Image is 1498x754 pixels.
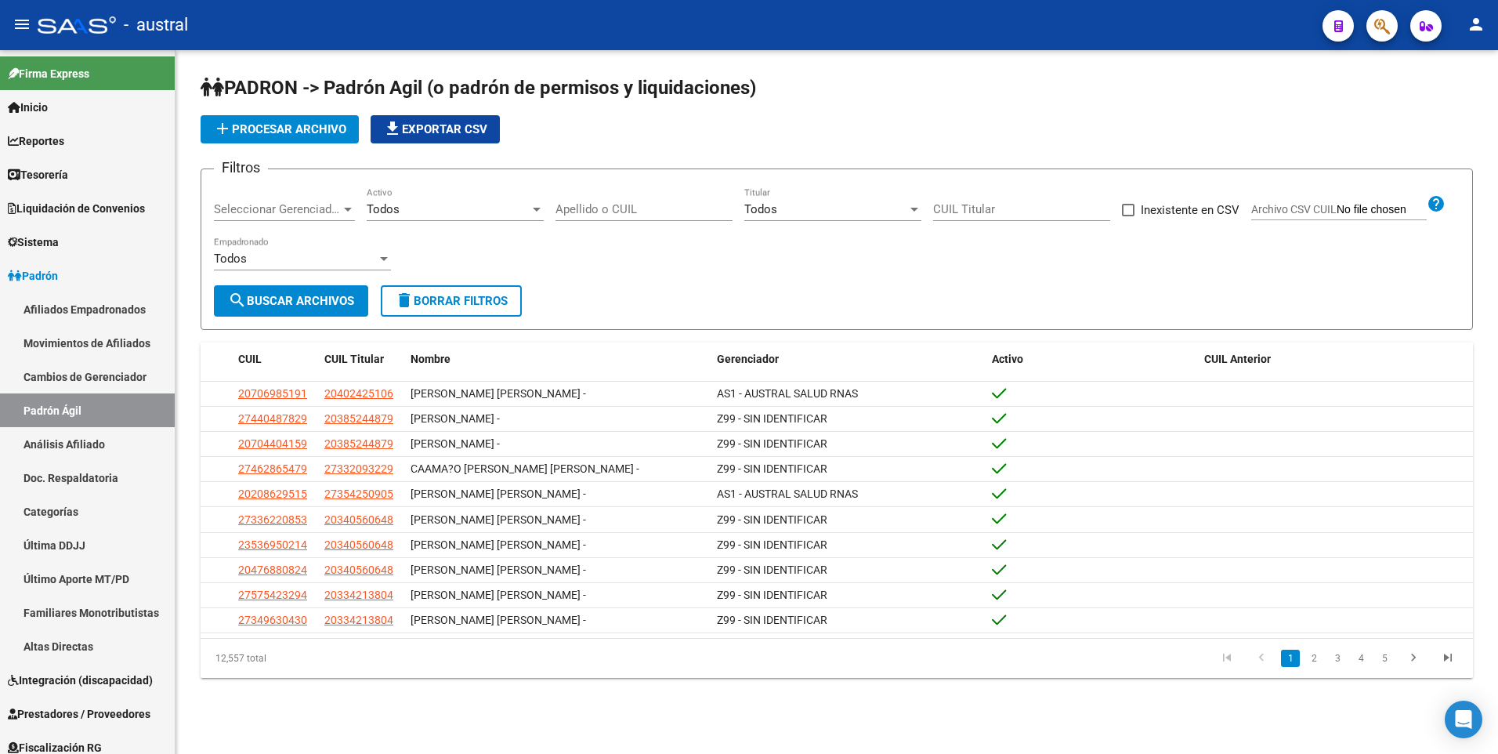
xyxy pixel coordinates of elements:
[1445,701,1482,738] div: Open Intercom Messenger
[238,412,307,425] span: 27440487829
[383,122,487,136] span: Exportar CSV
[1375,650,1394,667] a: 5
[13,15,31,34] mat-icon: menu
[214,202,341,216] span: Seleccionar Gerenciador
[214,157,268,179] h3: Filtros
[367,202,400,216] span: Todos
[238,353,262,365] span: CUIL
[1326,645,1349,672] li: page 3
[1328,650,1347,667] a: 3
[201,639,452,678] div: 12,557 total
[717,462,827,475] span: Z99 - SIN IDENTIFICAR
[1198,343,1473,376] datatable-header-cell: CUIL Anterior
[744,202,777,216] span: Todos
[214,285,368,317] button: Buscar Archivos
[238,437,307,450] span: 20704404159
[324,589,393,601] span: 20334213804
[324,387,393,400] span: 20402425106
[1247,650,1276,667] a: go to previous page
[8,234,59,251] span: Sistema
[381,285,522,317] button: Borrar Filtros
[1279,645,1302,672] li: page 1
[201,77,756,99] span: PADRON -> Padrón Agil (o padrón de permisos y liquidaciones)
[411,614,586,626] span: [PERSON_NAME] [PERSON_NAME] -
[238,513,307,526] span: 27336220853
[238,387,307,400] span: 20706985191
[411,513,586,526] span: [PERSON_NAME] [PERSON_NAME] -
[411,462,639,475] span: CAAMA?O [PERSON_NAME] [PERSON_NAME] -
[232,343,318,376] datatable-header-cell: CUIL
[411,538,586,551] span: [PERSON_NAME] [PERSON_NAME] -
[992,353,1023,365] span: Activo
[371,115,500,143] button: Exportar CSV
[324,462,393,475] span: 27332093229
[8,166,68,183] span: Tesorería
[238,589,307,601] span: 27575423294
[717,564,827,576] span: Z99 - SIN IDENTIFICAR
[395,294,508,308] span: Borrar Filtros
[1351,650,1370,667] a: 4
[1467,15,1485,34] mat-icon: person
[1433,650,1463,667] a: go to last page
[213,119,232,138] mat-icon: add
[213,122,346,136] span: Procesar archivo
[1251,203,1337,216] span: Archivo CSV CUIL
[717,488,858,500] span: AS1 - AUSTRAL SALUD RNAS
[124,8,188,42] span: - austral
[8,132,64,150] span: Reportes
[411,564,586,576] span: [PERSON_NAME] [PERSON_NAME] -
[238,462,307,475] span: 27462865479
[228,294,354,308] span: Buscar Archivos
[1337,203,1427,217] input: Archivo CSV CUIL
[383,119,402,138] mat-icon: file_download
[717,589,827,601] span: Z99 - SIN IDENTIFICAR
[238,564,307,576] span: 20476880824
[411,488,586,500] span: [PERSON_NAME] [PERSON_NAME] -
[1302,645,1326,672] li: page 2
[1349,645,1373,672] li: page 4
[1281,650,1300,667] a: 1
[8,65,89,82] span: Firma Express
[717,614,827,626] span: Z99 - SIN IDENTIFICAR
[717,387,858,400] span: AS1 - AUSTRAL SALUD RNAS
[8,672,153,689] span: Integración (discapacidad)
[324,437,393,450] span: 20385244879
[411,437,500,450] span: [PERSON_NAME] -
[324,412,393,425] span: 20385244879
[411,387,586,400] span: [PERSON_NAME] [PERSON_NAME] -
[1398,650,1428,667] a: go to next page
[324,564,393,576] span: 20340560648
[411,589,586,601] span: [PERSON_NAME] [PERSON_NAME] -
[411,353,450,365] span: Nombre
[1304,650,1323,667] a: 2
[711,343,986,376] datatable-header-cell: Gerenciador
[238,488,307,500] span: 20208629515
[1141,201,1239,219] span: Inexistente en CSV
[201,115,359,143] button: Procesar archivo
[1204,353,1271,365] span: CUIL Anterior
[717,437,827,450] span: Z99 - SIN IDENTIFICAR
[717,412,827,425] span: Z99 - SIN IDENTIFICAR
[318,343,404,376] datatable-header-cell: CUIL Titular
[986,343,1198,376] datatable-header-cell: Activo
[1373,645,1396,672] li: page 5
[395,291,414,310] mat-icon: delete
[8,99,48,116] span: Inicio
[214,252,247,266] span: Todos
[411,412,500,425] span: [PERSON_NAME] -
[324,488,393,500] span: 27354250905
[717,538,827,551] span: Z99 - SIN IDENTIFICAR
[238,538,307,551] span: 23536950214
[8,705,150,723] span: Prestadores / Proveedores
[404,343,711,376] datatable-header-cell: Nombre
[717,513,827,526] span: Z99 - SIN IDENTIFICAR
[228,291,247,310] mat-icon: search
[1212,650,1242,667] a: go to first page
[238,614,307,626] span: 27349630430
[717,353,779,365] span: Gerenciador
[324,614,393,626] span: 20334213804
[324,353,384,365] span: CUIL Titular
[8,267,58,285] span: Padrón
[324,513,393,526] span: 20340560648
[8,200,145,217] span: Liquidación de Convenios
